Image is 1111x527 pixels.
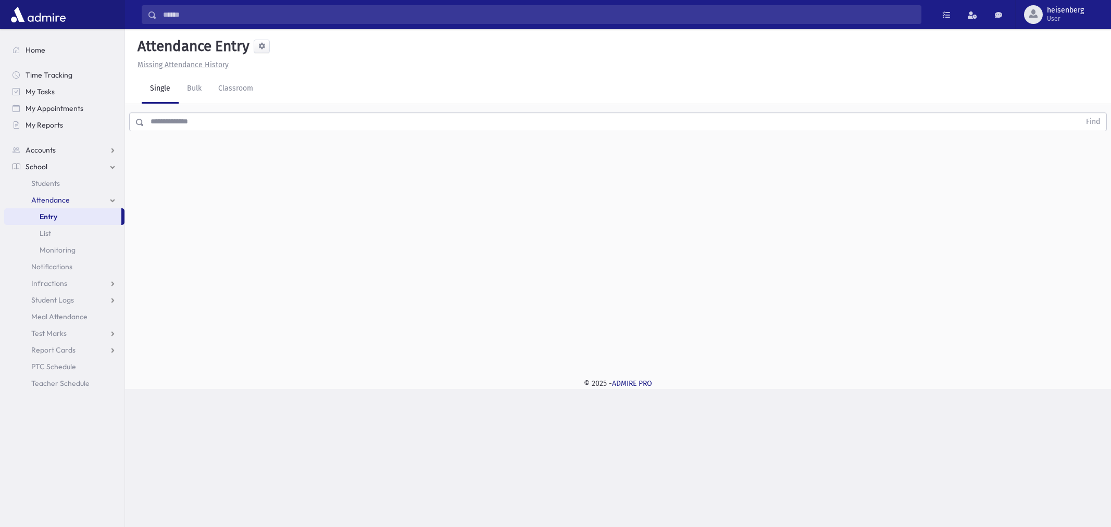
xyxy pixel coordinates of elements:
[4,158,124,175] a: School
[4,175,124,192] a: Students
[4,142,124,158] a: Accounts
[4,225,124,242] a: List
[4,117,124,133] a: My Reports
[1047,15,1084,23] span: User
[133,37,249,55] h5: Attendance Entry
[1047,6,1084,15] span: heisenberg
[26,162,47,171] span: School
[4,342,124,358] a: Report Cards
[31,345,76,355] span: Report Cards
[4,358,124,375] a: PTC Schedule
[31,312,88,321] span: Meal Attendance
[31,179,60,188] span: Students
[4,83,124,100] a: My Tasks
[26,145,56,155] span: Accounts
[4,67,124,83] a: Time Tracking
[138,60,229,69] u: Missing Attendance History
[142,378,1094,389] div: © 2025 -
[142,74,179,104] a: Single
[26,45,45,55] span: Home
[4,275,124,292] a: Infractions
[31,295,74,305] span: Student Logs
[26,120,63,130] span: My Reports
[8,4,68,25] img: AdmirePro
[31,262,72,271] span: Notifications
[40,229,51,238] span: List
[26,104,83,113] span: My Appointments
[4,308,124,325] a: Meal Attendance
[40,245,76,255] span: Monitoring
[4,208,121,225] a: Entry
[133,60,229,69] a: Missing Attendance History
[4,375,124,392] a: Teacher Schedule
[157,5,921,24] input: Search
[4,258,124,275] a: Notifications
[40,212,57,221] span: Entry
[4,192,124,208] a: Attendance
[31,329,67,338] span: Test Marks
[210,74,261,104] a: Classroom
[1080,113,1106,131] button: Find
[179,74,210,104] a: Bulk
[4,242,124,258] a: Monitoring
[4,42,124,58] a: Home
[612,379,652,388] a: ADMIRE PRO
[31,279,67,288] span: Infractions
[4,325,124,342] a: Test Marks
[26,70,72,80] span: Time Tracking
[31,195,70,205] span: Attendance
[26,87,55,96] span: My Tasks
[4,100,124,117] a: My Appointments
[31,362,76,371] span: PTC Schedule
[31,379,90,388] span: Teacher Schedule
[4,292,124,308] a: Student Logs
